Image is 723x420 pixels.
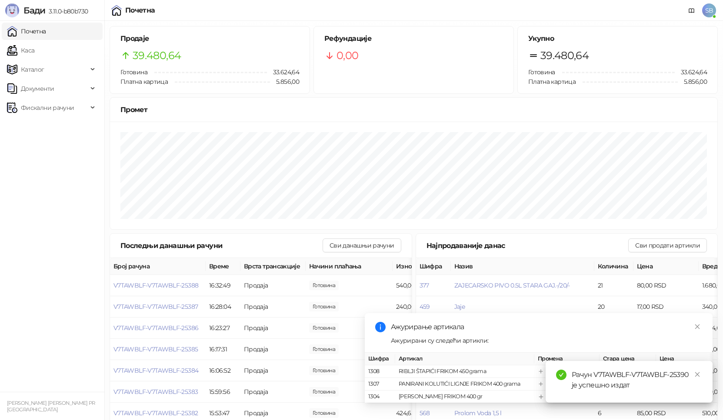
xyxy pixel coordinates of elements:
td: Продаја [240,360,306,381]
span: Каталог [21,61,44,78]
button: Jaje [454,303,465,311]
td: 16:32:49 [206,275,240,296]
span: 5.856,00 [270,77,299,86]
th: Стара цена [600,353,656,365]
div: Последњи данашњи рачуни [120,240,323,251]
a: Документација [685,3,699,17]
span: 33.624,64 [675,67,707,77]
img: Logo [5,3,19,17]
td: 16:17:31 [206,339,240,360]
td: 15:59:56 [206,381,240,403]
button: 568 [420,409,430,417]
div: Ажурирани су следећи артикли: [391,336,702,345]
span: 424,65 [309,408,339,418]
th: Количина [594,258,633,275]
button: 377 [420,281,429,289]
span: Документи [21,80,54,97]
span: 540,00 [309,281,339,290]
div: Почетна [125,7,155,14]
button: Сви продати артикли [628,238,707,252]
span: 3.11.0-b80b730 [45,7,88,15]
span: 600,00 [309,344,339,354]
button: ZAJECARSKO PIVO 0.5L STARA GAJ.-/20/- [454,281,570,289]
button: Сви данашњи рачуни [323,238,401,252]
div: Најпродаваније данас [426,240,629,251]
td: Продаја [240,381,306,403]
span: close [694,324,700,330]
span: 39.480,64 [133,47,181,64]
small: [PERSON_NAME] [PERSON_NAME] PR [GEOGRAPHIC_DATA] [7,400,95,413]
td: 1307 [365,378,395,390]
div: Ажурирање артикала [391,322,702,332]
td: 16:23:27 [206,317,240,339]
button: V7TAWBLF-V7TAWBLF-25384 [113,367,198,374]
td: 1308 [365,365,395,378]
button: V7TAWBLF-V7TAWBLF-25386 [113,324,198,332]
span: 1.463,00 [309,323,339,333]
th: Промена [534,353,600,365]
th: Назив [451,258,594,275]
td: 1304 [365,390,395,403]
td: Продаја [240,275,306,296]
span: Платна картица [120,78,168,86]
button: V7TAWBLF-V7TAWBLF-25385 [113,345,198,353]
span: Готовина [120,68,147,76]
td: 17,00 RSD [633,296,699,317]
a: Почетна [7,23,46,40]
td: 16:06:52 [206,360,240,381]
th: Начини плаћања [306,258,393,275]
span: info-circle [375,322,386,332]
td: 80,00 RSD [633,275,699,296]
button: V7TAWBLF-V7TAWBLF-25383 [113,388,198,396]
th: Број рачуна [110,258,206,275]
h5: Продаје [120,33,299,44]
span: Фискални рачуни [21,99,74,116]
span: 0,00 [337,47,358,64]
button: V7TAWBLF-V7TAWBLF-25388 [113,281,198,289]
a: Каса [7,42,34,59]
td: RIBLJI ŠTAPIĆI FRIKOM 450 grama [395,365,534,378]
div: Промет [120,104,707,115]
span: 610,00 [309,387,339,397]
td: 21 [594,275,633,296]
td: [PERSON_NAME] FRIKOM 400 gr [395,390,534,403]
td: 20 [594,296,633,317]
h5: Укупно [528,33,707,44]
th: Шифра [416,258,451,275]
td: 240,00 RSD [393,296,458,317]
button: V7TAWBLF-V7TAWBLF-25387 [113,303,198,311]
th: Време [206,258,240,275]
span: 240,00 [309,302,339,311]
td: 16:28:04 [206,296,240,317]
span: check-circle [556,370,566,380]
span: 33.624,64 [267,67,299,77]
span: Готовина [528,68,555,76]
span: Платна картица [528,78,576,86]
span: Бади [23,5,45,16]
a: Close [693,322,702,331]
th: Износ [393,258,458,275]
a: Close [693,370,702,379]
td: Продаја [240,317,306,339]
span: close [694,371,700,377]
button: Prolom Voda 1,5 l [454,409,502,417]
button: 459 [420,303,430,311]
span: SB [702,3,716,17]
th: Артикал [395,353,534,365]
h5: Рефундације [324,33,503,44]
button: V7TAWBLF-V7TAWBLF-25382 [113,409,198,417]
span: 5.856,00 [678,77,707,86]
div: Рачун V7TAWBLF-V7TAWBLF-25390 је успешно издат [572,370,702,390]
span: 39.480,64 [540,47,589,64]
th: Цена [656,353,713,365]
